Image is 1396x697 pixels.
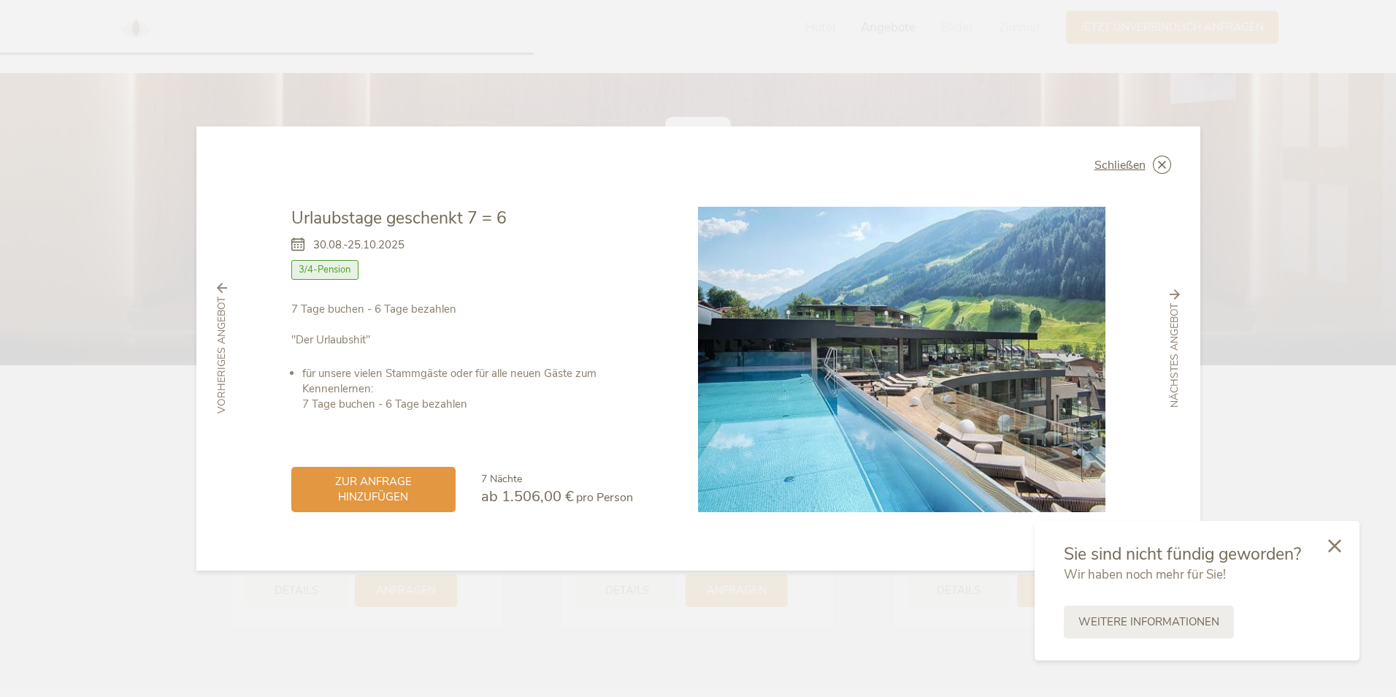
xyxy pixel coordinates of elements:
span: pro Person [576,490,633,506]
img: Urlaubstage geschenkt 7 = 6 [698,207,1105,512]
span: 7 Nächte [481,472,522,486]
span: nächstes Angebot [1167,303,1182,408]
span: Schließen [1094,159,1146,171]
span: 3/4-Pension [291,260,359,279]
p: 7 Tage buchen - 6 Tage bezahlen [291,302,633,348]
span: Urlaubstage geschenkt 7 = 6 [291,207,507,229]
strong: "Der Urlaubshit" [291,332,370,347]
span: 30.08.-25.10.2025 [313,237,404,253]
li: für unsere vielen Stammgäste oder für alle neuen Gäste zum Kennenlernen: 7 Tage buchen - 6 Tage b... [302,366,633,412]
span: ab 1.506,00 € [481,487,574,506]
span: vorheriges Angebot [215,297,229,414]
a: Weitere Informationen [1064,606,1234,639]
span: Sie sind nicht fündig geworden? [1064,543,1301,565]
span: zur Anfrage hinzufügen [306,474,441,505]
span: Weitere Informationen [1078,614,1219,630]
span: Wir haben noch mehr für Sie! [1064,566,1226,583]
